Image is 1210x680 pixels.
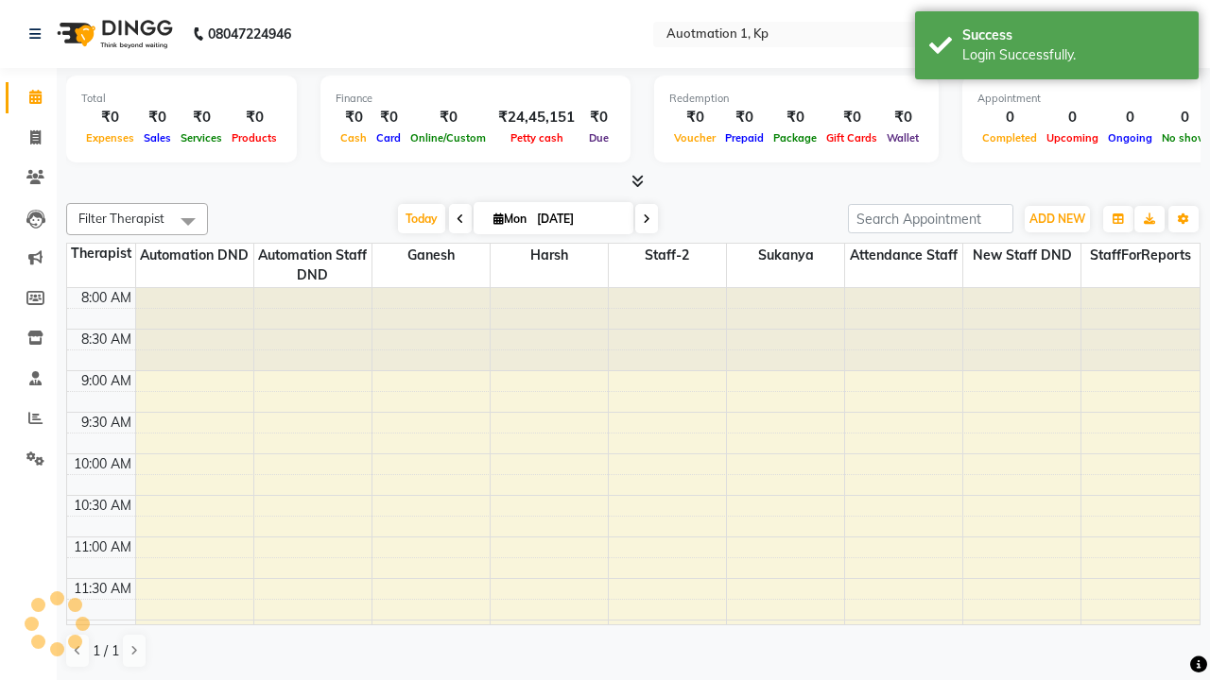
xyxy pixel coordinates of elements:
[845,244,962,267] span: Attendance Staff
[139,131,176,144] span: Sales
[254,244,372,287] span: Automation Staff DND
[821,131,882,144] span: Gift Cards
[963,244,1080,267] span: New Staff DND
[136,244,253,267] span: Automation DND
[176,131,227,144] span: Services
[336,107,372,128] div: ₹0
[821,107,882,128] div: ₹0
[1025,206,1090,232] button: ADD NEW
[372,244,490,267] span: Ganesh
[70,537,135,557] div: 11:00 AM
[669,107,720,128] div: ₹0
[491,244,608,267] span: Harsh
[769,107,821,128] div: ₹0
[977,131,1042,144] span: Completed
[1103,107,1157,128] div: 0
[78,371,135,391] div: 9:00 AM
[70,496,135,516] div: 10:30 AM
[669,131,720,144] span: Voucher
[78,288,135,308] div: 8:00 AM
[71,620,135,640] div: 12:00 PM
[227,107,282,128] div: ₹0
[1103,131,1157,144] span: Ongoing
[78,413,135,433] div: 9:30 AM
[1081,244,1200,267] span: StaffForReports
[582,107,615,128] div: ₹0
[962,25,1184,45] div: Success
[727,244,844,267] span: Sukanya
[669,91,924,107] div: Redemption
[81,131,139,144] span: Expenses
[962,45,1184,65] div: Login Successfully.
[1042,131,1103,144] span: Upcoming
[70,579,135,599] div: 11:30 AM
[882,107,924,128] div: ₹0
[506,131,568,144] span: Petty cash
[489,212,531,226] span: Mon
[227,131,282,144] span: Products
[491,107,582,128] div: ₹24,45,151
[139,107,176,128] div: ₹0
[67,244,135,263] div: Therapist
[48,8,178,60] img: logo
[78,211,164,226] span: Filter Therapist
[398,204,445,233] span: Today
[78,330,135,349] div: 8:30 AM
[1029,212,1085,226] span: ADD NEW
[720,107,769,128] div: ₹0
[609,244,726,267] span: Staff-2
[70,454,135,474] div: 10:00 AM
[93,641,119,661] span: 1 / 1
[720,131,769,144] span: Prepaid
[882,131,924,144] span: Wallet
[1042,107,1103,128] div: 0
[769,131,821,144] span: Package
[176,107,227,128] div: ₹0
[406,107,491,128] div: ₹0
[977,107,1042,128] div: 0
[406,131,491,144] span: Online/Custom
[336,131,372,144] span: Cash
[372,107,406,128] div: ₹0
[531,205,626,233] input: 2025-09-01
[372,131,406,144] span: Card
[336,91,615,107] div: Finance
[848,204,1013,233] input: Search Appointment
[81,91,282,107] div: Total
[81,107,139,128] div: ₹0
[584,131,614,144] span: Due
[208,8,291,60] b: 08047224946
